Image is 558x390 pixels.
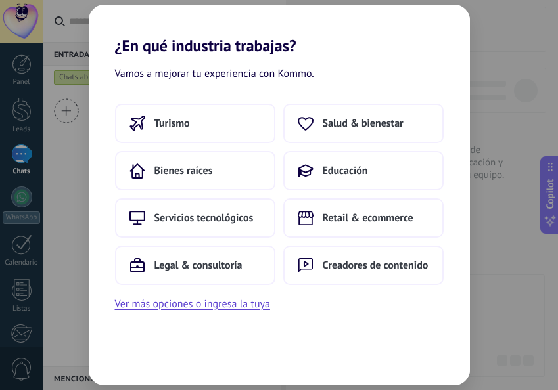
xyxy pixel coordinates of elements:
button: Educación [283,151,444,190]
button: Servicios tecnológicos [115,198,275,238]
span: Servicios tecnológicos [154,211,254,225]
span: Vamos a mejorar tu experiencia con Kommo. [115,66,314,83]
button: Creadores de contenido [283,246,444,285]
span: Educación [323,164,368,177]
span: Retail & ecommerce [323,211,413,225]
span: Legal & consultoría [154,259,243,272]
h2: ¿En qué industria trabajas? [89,5,470,55]
button: Bienes raíces [115,151,275,190]
span: Turismo [154,117,190,130]
span: Creadores de contenido [323,259,429,272]
button: Retail & ecommerce [283,198,444,238]
span: Bienes raíces [154,164,213,177]
button: Turismo [115,104,275,143]
button: Salud & bienestar [283,104,444,143]
button: Ver más opciones o ingresa la tuya [115,295,270,313]
span: Salud & bienestar [323,117,404,130]
button: Legal & consultoría [115,246,275,285]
